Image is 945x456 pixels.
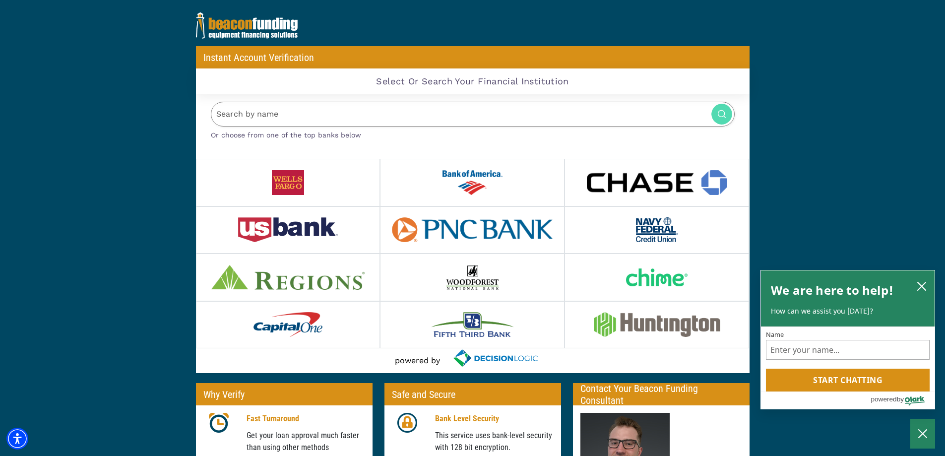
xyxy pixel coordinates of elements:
[247,430,365,454] p: Get your loan approval much faster than using other methods
[211,265,364,290] img: logo
[435,413,554,425] p: Bank Level Security
[211,127,735,141] p: Or choose from one of the top banks below
[766,331,930,338] label: Name
[442,170,503,195] img: logo
[397,413,417,433] img: lock icon
[580,383,742,406] p: Contact Your Beacon Funding Consultant
[766,340,930,360] input: Name
[211,102,735,127] input: Search by name
[766,369,930,391] button: Start chatting
[247,413,365,425] p: Fast Turnaround
[6,428,28,450] div: Accessibility Menu
[203,389,245,400] p: Why Verify
[910,419,935,449] button: Close Chatbox
[376,76,568,87] h2: Select Or Search Your Financial Institution
[392,217,553,242] img: logo
[871,393,896,405] span: powered
[395,355,440,367] p: powered by
[272,170,304,195] img: logo
[440,348,550,368] a: decisionlogic.com - open in a new tab
[771,306,925,316] p: How can we assist you [DATE]?
[446,265,499,290] img: logo
[587,170,727,195] img: logo
[431,312,514,337] img: logo
[897,393,904,405] span: by
[253,312,322,337] img: logo
[771,280,893,300] h2: We are here to help!
[636,217,679,242] img: logo
[238,217,338,242] img: logo
[209,413,229,433] img: clock icon
[435,430,554,454] p: This service uses bank-level security with 128 bit encryption.
[203,52,314,64] p: Instant Account Verification
[871,392,935,409] a: Powered by Olark
[594,312,720,337] img: logo
[392,389,455,400] p: Safe and Secure
[760,270,935,410] div: olark chatbox
[914,279,930,293] button: close chatbox
[196,12,298,39] img: logo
